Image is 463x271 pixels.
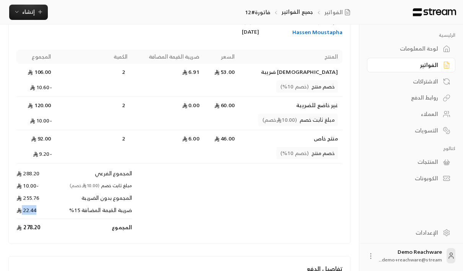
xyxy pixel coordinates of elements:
td: 6.00 [132,130,204,147]
a: الكوبونات [367,171,455,186]
td: 288.20 [16,163,55,182]
td: 22.44 [16,206,55,219]
a: المنتجات [367,155,455,170]
span: (10.00 خصم) [70,181,99,189]
td: غير خاضع للضريبة [239,97,342,114]
span: خصم منتج [276,80,338,93]
td: 60.00 [204,97,239,114]
div: لوحة المعلومات [377,45,438,52]
div: التسويات [377,127,438,134]
a: الإعدادات [367,225,455,240]
span: (10.00 خصم) [262,115,297,124]
div: العملاء [377,110,438,118]
td: -10.00 [16,182,55,194]
span: -10.00 [30,116,52,125]
a: لوحة المعلومات [367,41,455,56]
td: المجموع بدون الضريبة [55,194,132,206]
span: إنشاء [22,7,35,16]
td: 278.20 [16,219,55,236]
span: 2 [120,135,127,142]
button: إنشاء [9,5,48,20]
span: -9.20 [33,149,52,158]
a: روابط الدفع [367,90,455,105]
th: ضريبة القيمة المضافة [132,50,204,64]
td: المجموع [55,219,132,236]
th: المنتج [239,50,342,64]
table: Products [16,50,342,236]
a: الاشتراكات [367,74,455,89]
div: الاشتراكات [377,78,438,85]
th: الكمية [55,50,132,64]
td: 53.00 [204,64,239,80]
span: demo+reachware@stream... [379,256,442,264]
td: 92.00 [16,130,55,147]
span: (خصم 10%) [280,148,309,158]
div: الكوبونات [377,175,438,182]
td: 46.00 [204,130,239,147]
a: Hassen Moustapha [267,28,342,36]
span: (خصم 10%) [280,82,309,91]
span: -10.60 [30,82,52,92]
p: كتالوج [367,145,455,152]
span: 2 [120,101,127,109]
td: ضريبة القيمة المضافة 15% [55,206,132,219]
a: الفواتير [324,8,354,16]
nav: breadcrumb [245,8,354,16]
td: 0.00 [132,97,204,114]
div: الإعدادات [377,229,438,237]
a: العملاء [367,107,455,122]
img: Logo [412,8,457,16]
td: المجموع الفرعي [55,163,132,182]
p: فاتورة#12 [245,8,270,16]
div: الفواتير [377,61,438,69]
th: المجموع [16,50,55,64]
td: 255.76 [16,194,55,206]
th: السعر [204,50,239,64]
div: روابط الدفع [377,94,438,101]
td: منتج خاص [239,130,342,147]
a: الفواتير [367,58,455,73]
td: 106.00 [16,64,55,80]
p: الرئيسية [367,32,455,38]
td: [DEMOGRAPHIC_DATA] ضريبة [239,64,342,80]
span: 2 [120,68,127,76]
a: جميع الفواتير [282,7,313,16]
td: مبلغ ثابت خصم [55,182,132,194]
div: [DATE] [183,28,259,36]
td: 6.91 [132,64,204,80]
span: مبلغ ثابت خصم [258,114,338,126]
div: Demo Reachware [379,248,442,263]
a: التسويات [367,123,455,138]
div: المنتجات [377,158,438,166]
td: 120.00 [16,97,55,114]
span: خصم منتج [276,147,338,159]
